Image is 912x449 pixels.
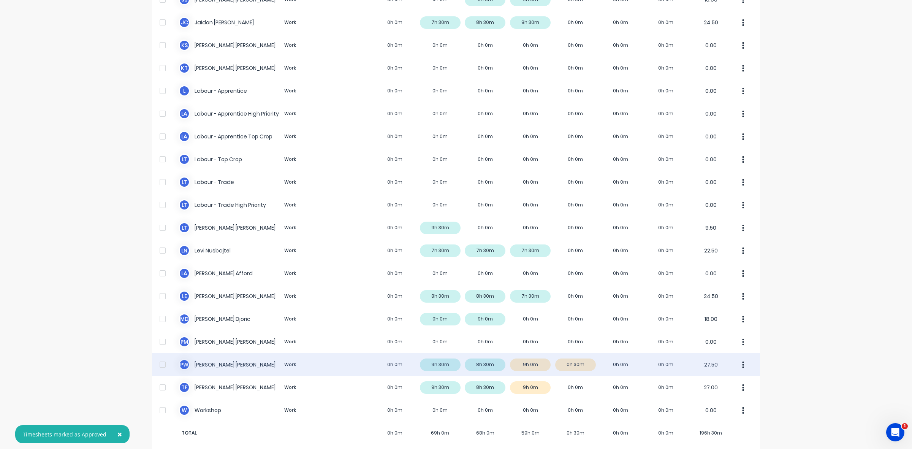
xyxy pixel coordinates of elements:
[688,430,733,436] span: 196h 30m
[23,430,106,438] div: Timesheets marked as Approved
[110,425,130,443] button: Close
[643,430,689,436] span: 0h 0m
[886,423,904,441] iframe: Intercom live chat
[418,430,463,436] span: 69h 0m
[598,430,643,436] span: 0h 0m
[117,429,122,439] span: ×
[902,423,908,429] span: 1
[179,430,319,436] span: TOTAL
[508,430,553,436] span: 59h 0m
[372,430,418,436] span: 0h 0m
[463,430,508,436] span: 68h 0m
[553,430,598,436] span: 0h 30m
